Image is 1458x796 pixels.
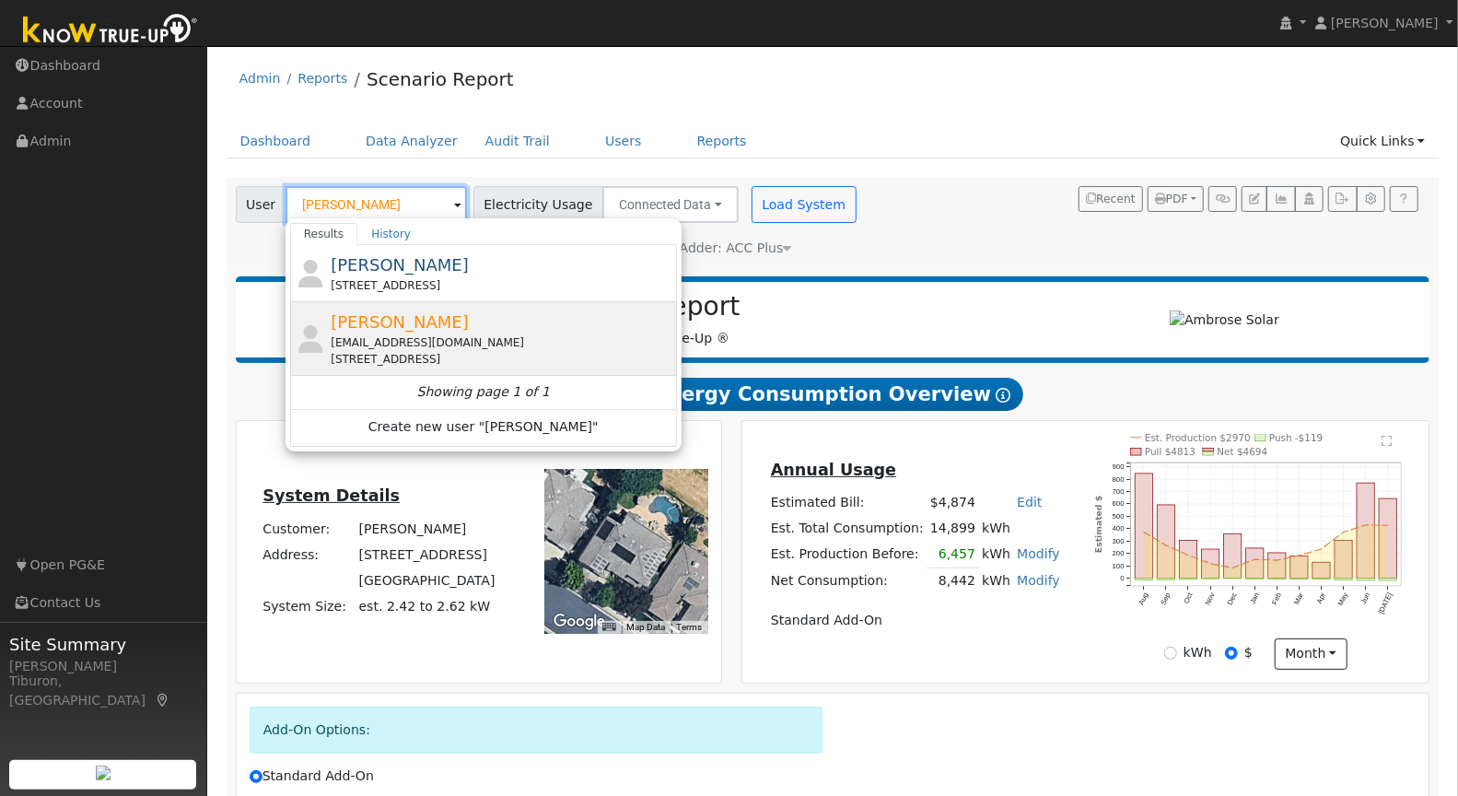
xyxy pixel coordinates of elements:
[1136,474,1153,579] rect: onclick=""
[1017,495,1042,509] a: Edit
[1017,546,1060,561] a: Modify
[1164,647,1177,660] input: kWh
[767,516,927,542] td: Est. Total Consumption:
[1204,591,1217,606] text: Nov
[1380,498,1397,579] rect: onclick=""
[1343,531,1346,533] circle: onclick=""
[1155,193,1188,205] span: PDF
[356,516,498,542] td: [PERSON_NAME]
[996,388,1010,403] i: Show Help
[1331,16,1439,30] span: [PERSON_NAME]
[1079,186,1143,212] button: Recent
[1187,554,1190,556] circle: onclick=""
[227,124,325,158] a: Dashboard
[297,71,347,86] a: Reports
[1336,579,1353,580] rect: onclick=""
[417,382,550,402] i: Showing page 1 of 1
[1148,186,1204,212] button: PDF
[331,351,672,368] div: [STREET_ADDRESS]
[1290,579,1308,579] rect: onclick=""
[357,223,425,245] a: History
[1382,435,1393,447] text: 
[680,239,792,258] div: Adder: ACC Plus
[1145,446,1196,457] text: Pull $4813
[260,594,356,620] td: System Size:
[331,277,672,294] div: [STREET_ADDRESS]
[1378,591,1394,615] text: [DATE]
[1113,475,1125,484] text: 800
[1312,562,1330,578] rect: onclick=""
[602,621,615,634] button: Keyboard shortcuts
[356,568,498,593] td: [GEOGRAPHIC_DATA]
[9,632,197,657] span: Site Summary
[1271,591,1284,606] text: Feb
[591,124,656,158] a: Users
[1266,186,1295,212] button: Multi-Series Graph
[1249,591,1261,605] text: Jan
[1202,549,1219,579] rect: onclick=""
[1113,462,1125,471] text: 900
[1387,524,1390,527] circle: onclick=""
[1143,531,1146,533] circle: onclick=""
[1246,579,1264,579] rect: onclick=""
[250,767,374,786] label: Standard Add-On
[1113,562,1125,570] text: 100
[1358,579,1375,580] rect: onclick=""
[1326,124,1439,158] a: Quick Links
[1269,432,1323,443] text: Push -$119
[1184,643,1212,662] label: kWh
[979,542,1014,568] td: kWh
[1113,487,1125,496] text: 700
[1328,186,1357,212] button: Export Interval Data
[331,334,672,351] div: [EMAIL_ADDRESS][DOMAIN_NAME]
[767,568,927,594] td: Net Consumption:
[677,622,703,632] a: Terms (opens in new tab)
[1224,534,1242,579] rect: onclick=""
[1113,525,1125,533] text: 400
[1158,579,1175,580] rect: onclick=""
[1094,496,1104,553] text: Estimated $
[14,10,207,52] img: Know True-Up
[642,378,1023,411] span: Energy Consumption Overview
[155,693,171,708] a: Map
[767,607,1063,633] td: Standard Add-On
[262,486,400,505] u: System Details
[1158,505,1175,579] rect: onclick=""
[1145,432,1251,443] text: Est. Production $2970
[290,223,358,245] a: Results
[1293,591,1306,606] text: Mar
[1180,579,1197,579] rect: onclick=""
[356,594,498,620] td: System Size
[1254,558,1256,561] circle: onclick=""
[1202,579,1219,579] rect: onclick=""
[260,516,356,542] td: Customer:
[472,124,564,158] a: Audit Trail
[1390,186,1418,212] a: Help Link
[1246,548,1264,579] rect: onclick=""
[9,672,197,710] div: Tiburon, [GEOGRAPHIC_DATA]
[1275,638,1347,670] button: month
[250,770,262,783] input: Standard Add-On
[359,599,491,614] span: est. 2.42 to 2.62 kW
[752,186,857,223] button: Load System
[627,621,666,634] button: Map Data
[1321,548,1324,551] circle: onclick=""
[927,489,978,515] td: $4,874
[1380,579,1397,580] rect: onclick=""
[771,461,896,479] u: Annual Usage
[1268,579,1286,579] rect: onclick=""
[254,291,1019,322] h2: Scenario Report
[1231,567,1234,569] circle: onclick=""
[1295,186,1324,212] button: Login As
[1365,524,1368,527] circle: onclick=""
[1113,549,1125,557] text: 200
[1244,643,1253,662] label: $
[1218,446,1268,457] text: Net $4694
[767,542,927,568] td: Est. Production Before:
[367,68,514,90] a: Scenario Report
[1113,500,1125,509] text: 600
[368,417,599,439] span: Create new user "[PERSON_NAME]"
[1298,555,1301,557] circle: onclick=""
[1359,591,1371,605] text: Jun
[1136,579,1153,580] rect: onclick=""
